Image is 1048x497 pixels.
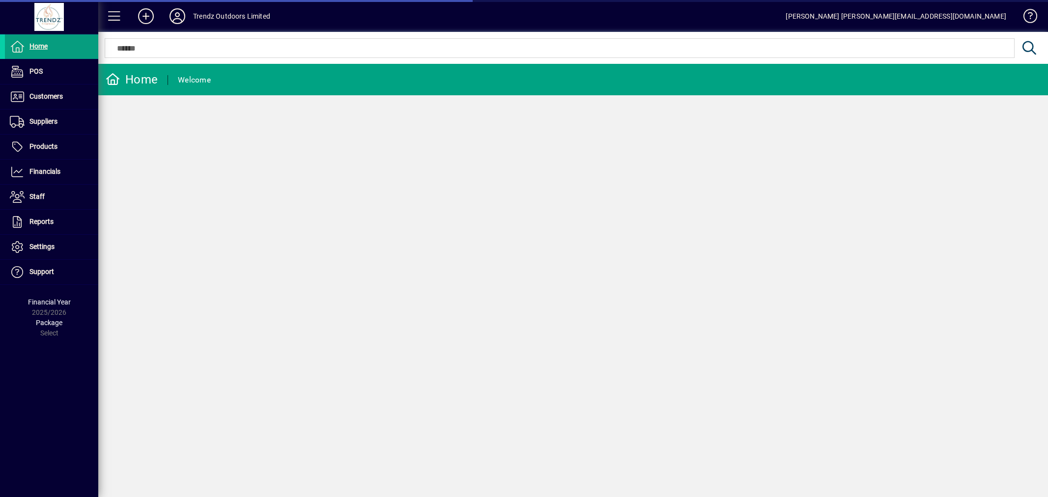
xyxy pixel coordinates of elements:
[29,42,48,50] span: Home
[1016,2,1036,34] a: Knowledge Base
[178,72,211,88] div: Welcome
[106,72,158,87] div: Home
[162,7,193,25] button: Profile
[36,319,62,327] span: Package
[5,210,98,234] a: Reports
[29,67,43,75] span: POS
[5,185,98,209] a: Staff
[29,167,60,175] span: Financials
[29,218,54,225] span: Reports
[29,268,54,276] span: Support
[5,59,98,84] a: POS
[5,84,98,109] a: Customers
[29,142,57,150] span: Products
[29,117,57,125] span: Suppliers
[5,160,98,184] a: Financials
[29,243,55,250] span: Settings
[29,92,63,100] span: Customers
[5,260,98,284] a: Support
[193,8,270,24] div: Trendz Outdoors Limited
[5,110,98,134] a: Suppliers
[786,8,1006,24] div: [PERSON_NAME] [PERSON_NAME][EMAIL_ADDRESS][DOMAIN_NAME]
[29,193,45,200] span: Staff
[130,7,162,25] button: Add
[5,235,98,259] a: Settings
[28,298,71,306] span: Financial Year
[5,135,98,159] a: Products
